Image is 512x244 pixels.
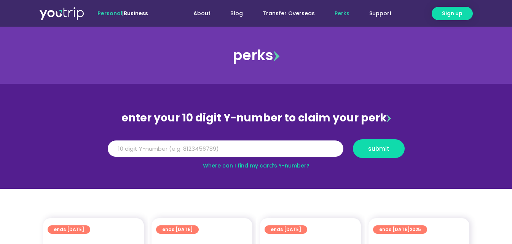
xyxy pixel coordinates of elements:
span: Sign up [442,10,463,18]
span: ends [DATE] [271,225,301,234]
a: About [183,6,220,21]
input: 10 digit Y-number (e.g. 8123456789) [108,140,343,157]
span: 2025 [410,226,421,233]
a: Support [359,6,402,21]
a: Transfer Overseas [253,6,325,21]
nav: Menu [169,6,402,21]
button: submit [353,139,405,158]
a: ends [DATE]2025 [373,225,427,234]
a: ends [DATE] [265,225,307,234]
span: | [97,10,148,17]
a: Sign up [432,7,473,20]
span: Personal [97,10,122,17]
div: enter your 10 digit Y-number to claim your perk [104,108,408,128]
a: ends [DATE] [156,225,199,234]
a: ends [DATE] [48,225,90,234]
span: ends [DATE] [54,225,84,234]
a: Where can I find my card’s Y-number? [203,162,309,169]
span: submit [368,146,389,152]
span: ends [DATE] [379,225,421,234]
a: Perks [325,6,359,21]
a: Business [124,10,148,17]
a: Blog [220,6,253,21]
span: ends [DATE] [162,225,193,234]
form: Y Number [108,139,405,164]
